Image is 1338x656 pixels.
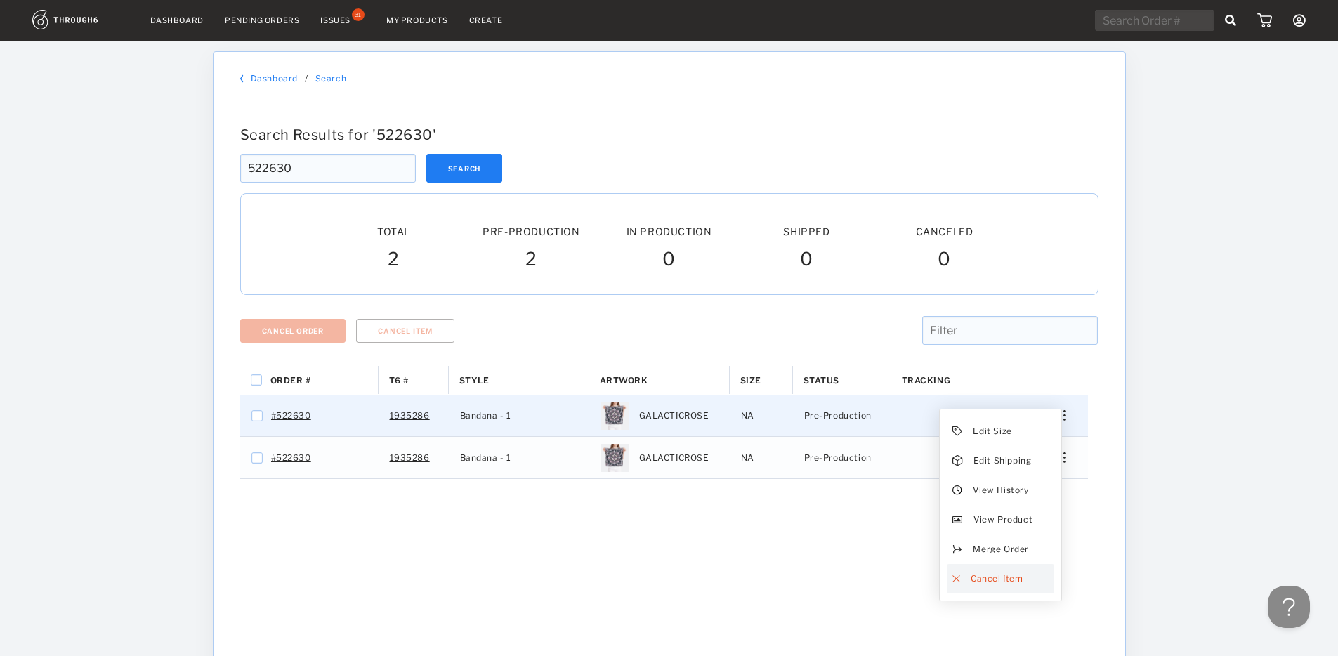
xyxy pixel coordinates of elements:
iframe: Toggle Customer Support [1268,586,1310,628]
a: #522630 [271,407,311,425]
div: / [305,73,308,84]
span: Size [740,375,761,386]
span: Tracking [902,375,951,386]
img: 157_Thumb_5e2cc30d292146da9949dfc48191d26a-57-.png [601,444,629,472]
span: Pre-Production [804,407,872,425]
span: 2 [388,248,400,273]
span: GALACTICROSE [639,407,709,425]
span: Shipped [783,225,829,237]
div: NA [730,437,793,478]
img: back_bracket.f28aa67b.svg [240,74,244,83]
button: Search [426,154,503,183]
img: icon_edititem.c998d06a.svg [952,426,962,436]
input: Filter [922,316,1098,345]
button: Cancel Item [356,319,454,343]
img: icon_edit_shipping.c166e1d9.svg [952,455,962,466]
span: Style [459,375,490,386]
button: Cancel Order [240,319,346,343]
input: Search Order # [1095,10,1214,31]
a: #522630 [271,449,311,467]
a: My Products [386,15,448,25]
span: Edit Shipping [973,452,1032,470]
span: Bandana - 1 [460,407,512,425]
span: Artwork [600,375,648,386]
a: 1935286 [390,449,430,467]
a: Dashboard [150,15,204,25]
a: Search [315,73,347,84]
span: 0 [938,248,951,273]
img: meatball_vertical.0c7b41df.svg [1063,410,1065,421]
div: Press SPACE to select this row. [240,395,1088,437]
img: icon_cart.dab5cea1.svg [1257,13,1272,27]
span: Status [804,375,840,386]
span: View History [973,481,1028,499]
span: Cancel Item [378,327,433,335]
input: Search Order # [240,154,416,183]
a: Dashboard [251,73,298,84]
div: Press SPACE to select this row. [240,437,1088,479]
span: Search Results for ' 522630 ' [240,126,437,143]
span: Merge Order [973,540,1029,558]
span: Canceled [916,225,973,237]
a: Create [469,15,503,25]
div: Issues [320,15,350,25]
span: 0 [662,248,676,273]
span: 0 [800,248,813,273]
div: NA [730,395,793,436]
span: Pre-Production [804,449,872,467]
a: 1935286 [390,407,430,425]
img: icon_mergeorder.6960c868.svg [952,544,962,554]
span: Pre-Production [483,225,579,237]
span: Order # [270,375,311,386]
img: icon_view_history.9f02cf25.svg [952,485,962,495]
img: logo.1c10ca64.svg [32,10,129,29]
a: Issues31 [320,14,365,27]
div: 31 [352,8,365,21]
span: In Production [627,225,712,237]
span: View Product [973,511,1032,529]
span: Total [377,225,410,237]
span: Bandana - 1 [460,449,512,467]
span: T6 # [389,375,409,386]
img: meatball_vertical.0c7b41df.svg [1063,452,1065,463]
span: 2 [525,248,537,273]
img: icon_button_x_med_red.8fba4d5e.svg [952,575,959,582]
span: Cancel Order [262,327,324,335]
span: GALACTICROSE [639,449,709,467]
span: Cancel Item [971,570,1023,588]
span: Edit Size [973,422,1011,440]
a: Pending Orders [225,15,299,25]
img: 157_Thumb_5e2cc30d292146da9949dfc48191d26a-57-.png [601,402,629,430]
